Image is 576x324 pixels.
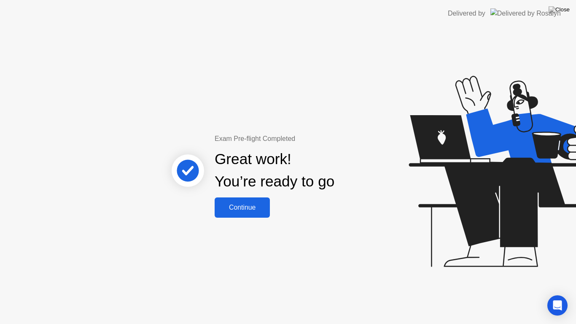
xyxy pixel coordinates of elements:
[490,8,561,18] img: Delivered by Rosalyn
[547,295,568,316] div: Open Intercom Messenger
[215,134,389,144] div: Exam Pre-flight Completed
[215,197,270,218] button: Continue
[448,8,485,19] div: Delivered by
[217,204,267,211] div: Continue
[215,148,334,193] div: Great work! You’re ready to go
[549,6,570,13] img: Close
